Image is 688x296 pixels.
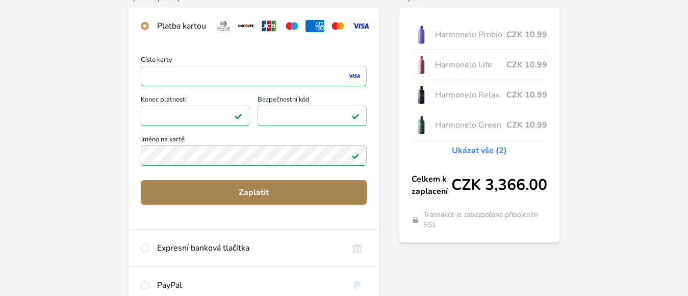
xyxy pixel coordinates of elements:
[237,20,256,32] img: discover.svg
[412,52,431,78] img: CLEAN_LIFE_se_stinem_x-lo.jpg
[452,144,507,157] a: Ukázat vše (2)
[435,119,507,131] span: Harmonelo Green
[157,279,340,291] div: PayPal
[412,112,431,138] img: CLEAN_GREEN_se_stinem_x-lo.jpg
[260,20,278,32] img: jcb.svg
[506,59,547,71] span: CZK 10.99
[506,119,547,131] span: CZK 10.99
[351,112,360,120] img: Platné pole
[283,20,301,32] img: maestro.svg
[258,96,367,106] span: Bezpečnostní kód
[412,82,431,108] img: CLEAN_RELAX_se_stinem_x-lo.jpg
[141,96,250,106] span: Konec platnosti
[506,89,547,101] span: CZK 10.99
[145,69,363,83] iframe: Iframe pro číslo karty
[351,152,360,160] img: Platné pole
[141,136,367,145] span: Jméno na kartě
[351,20,370,32] img: visa.svg
[435,89,507,101] span: Harmonelo Relax
[412,22,431,47] img: CLEAN_PROBIO_se_stinem_x-lo.jpg
[435,29,507,41] span: Harmonelo Probio
[412,173,451,198] span: Celkem k zaplacení
[145,109,245,123] iframe: Iframe pro datum vypršení platnosti
[451,176,547,194] span: CZK 3,366.00
[141,145,367,166] input: Jméno na kartěPlatné pole
[157,242,340,254] div: Expresní banková tlačítka
[348,279,367,291] img: paypal.svg
[506,29,547,41] span: CZK 10.99
[141,57,367,66] span: Číslo karty
[328,20,347,32] img: mc.svg
[348,242,367,254] img: onlineBanking_CZ.svg
[305,20,324,32] img: amex.svg
[435,59,507,71] span: Harmonelo Life
[347,71,361,81] img: visa
[214,20,233,32] img: diners.svg
[423,210,547,230] span: Transakce je zabezpečena připojením SSL
[234,112,242,120] img: Platné pole
[262,109,362,123] iframe: Iframe pro bezpečnostní kód
[141,180,367,205] button: Zaplatit
[149,186,359,199] span: Zaplatit
[157,20,206,32] div: Platba kartou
